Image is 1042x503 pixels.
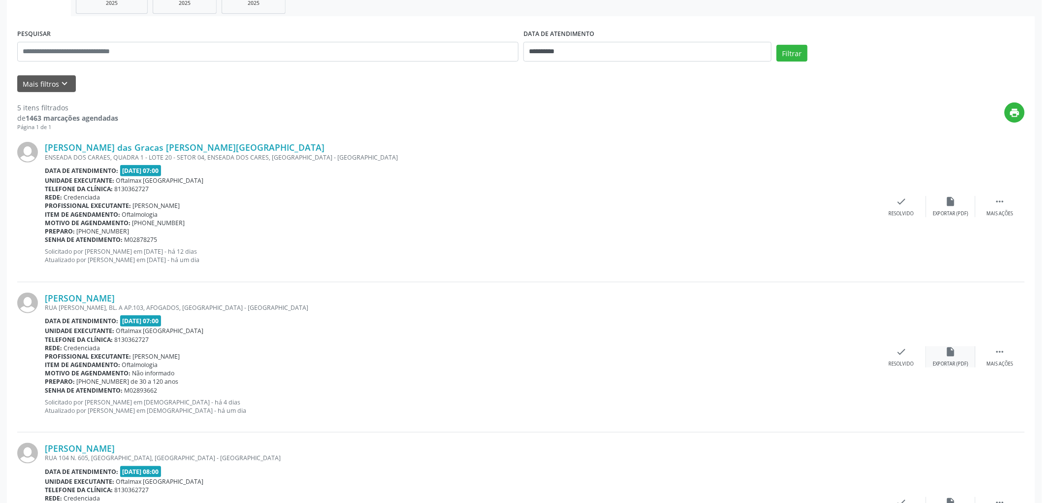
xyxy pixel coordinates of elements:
div: Mais ações [987,210,1013,217]
i: insert_drive_file [945,196,956,207]
div: RUA 104 N. 605, [GEOGRAPHIC_DATA], [GEOGRAPHIC_DATA] - [GEOGRAPHIC_DATA] [45,454,877,462]
span: [DATE] 07:00 [120,165,162,176]
b: Preparo: [45,227,75,235]
p: Solicitado por [PERSON_NAME] em [DEMOGRAPHIC_DATA] - há 4 dias Atualizado por [PERSON_NAME] em [D... [45,398,877,415]
b: Preparo: [45,377,75,386]
div: 5 itens filtrados [17,102,118,113]
div: ENSEADA DOS CARAES, QUADRA 1 - LOTE 20 - SETOR 04, ENSEADA DOS CARES, [GEOGRAPHIC_DATA] - [GEOGRA... [45,153,877,162]
i: keyboard_arrow_down [60,78,70,89]
b: Rede: [45,494,62,503]
span: Oftalmologia [122,210,158,219]
button: Mais filtroskeyboard_arrow_down [17,75,76,93]
label: DATA DE ATENDIMENTO [523,27,594,42]
b: Data de atendimento: [45,317,118,325]
b: Telefone da clínica: [45,335,113,344]
b: Unidade executante: [45,477,114,486]
b: Motivo de agendamento: [45,369,130,377]
span: Credenciada [64,344,100,352]
div: Página 1 de 1 [17,123,118,132]
i: print [1009,107,1020,118]
div: Exportar (PDF) [933,361,969,368]
span: [PERSON_NAME] [133,201,180,210]
img: img [17,293,38,313]
span: 8130362727 [115,486,149,494]
span: [PHONE_NUMBER] de 30 a 120 anos [77,377,179,386]
i: insert_drive_file [945,346,956,357]
img: img [17,443,38,464]
div: RUA [PERSON_NAME], BL. A AP.103, AFOGADOS, [GEOGRAPHIC_DATA] - [GEOGRAPHIC_DATA] [45,303,877,312]
i: check [896,196,907,207]
b: Profissional executante: [45,352,131,361]
b: Item de agendamento: [45,210,120,219]
a: [PERSON_NAME] [45,443,115,454]
b: Unidade executante: [45,176,114,185]
div: de [17,113,118,123]
div: Mais ações [987,361,1013,368]
b: Telefone da clínica: [45,486,113,494]
span: Oftalmax [GEOGRAPHIC_DATA] [116,176,204,185]
b: Profissional executante: [45,201,131,210]
span: 8130362727 [115,335,149,344]
p: Solicitado por [PERSON_NAME] em [DATE] - há 12 dias Atualizado por [PERSON_NAME] em [DATE] - há u... [45,247,877,264]
b: Rede: [45,344,62,352]
b: Senha de atendimento: [45,235,123,244]
div: Resolvido [889,210,914,217]
a: [PERSON_NAME] das Gracas [PERSON_NAME][GEOGRAPHIC_DATA] [45,142,325,153]
span: Oftalmax [GEOGRAPHIC_DATA] [116,477,204,486]
button: Filtrar [777,45,808,62]
button: print [1005,102,1025,123]
i:  [995,196,1006,207]
span: 8130362727 [115,185,149,193]
b: Senha de atendimento: [45,386,123,395]
strong: 1463 marcações agendadas [26,113,118,123]
b: Motivo de agendamento: [45,219,130,227]
b: Telefone da clínica: [45,185,113,193]
span: Oftalmologia [122,361,158,369]
i: check [896,346,907,357]
div: Resolvido [889,361,914,368]
b: Item de agendamento: [45,361,120,369]
b: Data de atendimento: [45,167,118,175]
span: Não informado [132,369,175,377]
span: [PHONE_NUMBER] [77,227,130,235]
label: PESQUISAR [17,27,51,42]
a: [PERSON_NAME] [45,293,115,303]
span: [PHONE_NUMBER] [132,219,185,227]
span: M02878275 [125,235,158,244]
div: Exportar (PDF) [933,210,969,217]
img: img [17,142,38,163]
span: [DATE] 08:00 [120,466,162,477]
span: [PERSON_NAME] [133,352,180,361]
span: Oftalmax [GEOGRAPHIC_DATA] [116,327,204,335]
b: Rede: [45,193,62,201]
b: Data de atendimento: [45,468,118,476]
span: M02893662 [125,386,158,395]
span: Credenciada [64,193,100,201]
i:  [995,346,1006,357]
span: Credenciada [64,494,100,503]
span: [DATE] 07:00 [120,315,162,327]
b: Unidade executante: [45,327,114,335]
